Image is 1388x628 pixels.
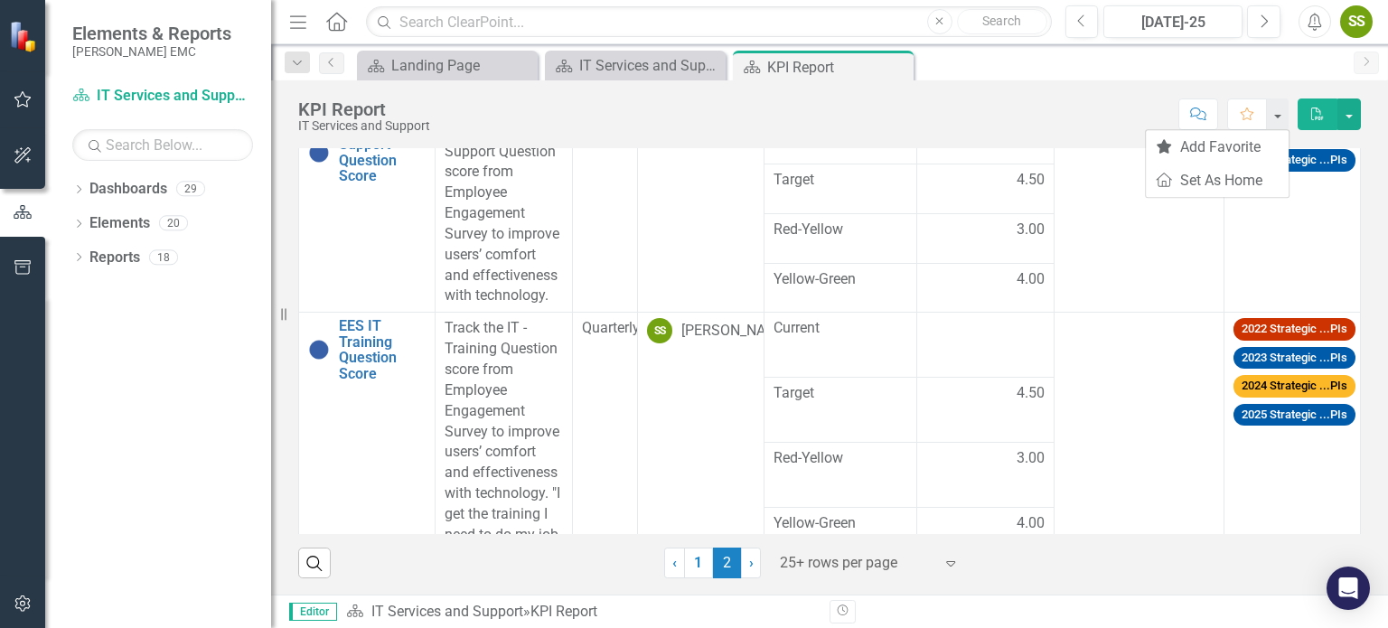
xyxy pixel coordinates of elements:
[1146,130,1289,164] a: Add Favorite
[1224,115,1360,313] td: Double-Click to Edit
[1110,12,1236,33] div: [DATE]-25
[1146,164,1289,197] a: Set As Home
[917,442,1054,507] td: Double-Click to Edit
[72,86,253,107] a: IT Services and Support
[1017,170,1045,191] span: 4.50
[764,313,917,378] td: Double-Click to Edit
[1233,347,1355,370] span: 2023 Strategic ...PIs
[289,603,337,621] span: Editor
[638,115,764,313] td: Double-Click to Edit
[72,129,253,161] input: Search Below...
[1340,5,1373,38] button: SS
[917,213,1054,263] td: Double-Click to Edit
[445,318,562,566] p: Track the IT - Training Question score from Employee Engagement Survey to improve users’ comfort ...
[917,313,1054,378] td: Double-Click to Edit
[1054,313,1224,572] td: Double-Click to Edit
[1017,513,1045,534] span: 4.00
[361,54,533,77] a: Landing Page
[298,119,430,133] div: IT Services and Support
[346,602,816,623] div: »
[917,507,1054,572] td: Double-Click to Edit
[8,19,42,53] img: ClearPoint Strategy
[436,313,572,572] td: Double-Click to Edit
[371,603,523,620] a: IT Services and Support
[917,263,1054,313] td: Double-Click to Edit
[713,548,742,578] span: 2
[72,44,231,59] small: [PERSON_NAME] EMC
[159,216,188,231] div: 20
[89,213,150,234] a: Elements
[774,448,908,469] span: Red-Yellow
[436,115,572,313] td: Double-Click to Edit
[774,220,908,240] span: Red-Yellow
[149,249,178,265] div: 18
[308,339,330,361] img: No Information
[681,321,790,342] div: [PERSON_NAME]
[672,554,677,571] span: ‹
[764,213,917,263] td: Double-Click to Edit
[917,164,1054,214] td: Double-Click to Edit
[1103,5,1243,38] button: [DATE]-25
[957,9,1047,34] button: Search
[764,263,917,313] td: Double-Click to Edit
[774,318,908,339] span: Current
[1017,448,1045,469] span: 3.00
[445,121,562,307] p: Track the IT - Support Question score from Employee Engagement Survey to improve users’ comfort a...
[572,313,638,572] td: Double-Click to Edit
[1224,313,1360,572] td: Double-Click to Edit
[582,318,629,339] div: Quarterly
[764,507,917,572] td: Double-Click to Edit
[572,115,638,313] td: Double-Click to Edit
[1017,269,1045,290] span: 4.00
[391,54,533,77] div: Landing Page
[1327,567,1370,610] div: Open Intercom Messenger
[774,513,908,534] span: Yellow-Green
[1233,404,1355,426] span: 2025 Strategic ...PIs
[530,603,597,620] div: KPI Report
[579,54,721,77] div: IT Services and Support
[299,115,436,313] td: Double-Click to Edit Right Click for Context Menu
[339,121,426,184] a: EES IT Support Question Score
[764,164,917,214] td: Double-Click to Edit
[1017,220,1045,240] span: 3.00
[1233,149,1355,172] span: 2023 Strategic ...PIs
[767,56,909,79] div: KPI Report
[339,318,426,381] a: EES IT Training Question Score
[308,142,330,164] img: No Information
[366,6,1051,38] input: Search ClearPoint...
[774,269,908,290] span: Yellow-Green
[1233,318,1355,341] span: 2022 Strategic ...PIs
[982,14,1021,28] span: Search
[1054,115,1224,313] td: Double-Click to Edit
[647,318,672,343] div: SS
[764,378,917,443] td: Double-Click to Edit
[774,383,908,404] span: Target
[298,99,430,119] div: KPI Report
[299,313,436,572] td: Double-Click to Edit Right Click for Context Menu
[638,313,764,572] td: Double-Click to Edit
[176,182,205,197] div: 29
[89,179,167,200] a: Dashboards
[764,442,917,507] td: Double-Click to Edit
[684,548,713,578] a: 1
[1233,375,1355,398] span: 2024 Strategic ...PIs
[774,170,908,191] span: Target
[749,554,754,571] span: ›
[89,248,140,268] a: Reports
[549,54,721,77] a: IT Services and Support
[72,23,231,44] span: Elements & Reports
[917,378,1054,443] td: Double-Click to Edit
[1017,383,1045,404] span: 4.50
